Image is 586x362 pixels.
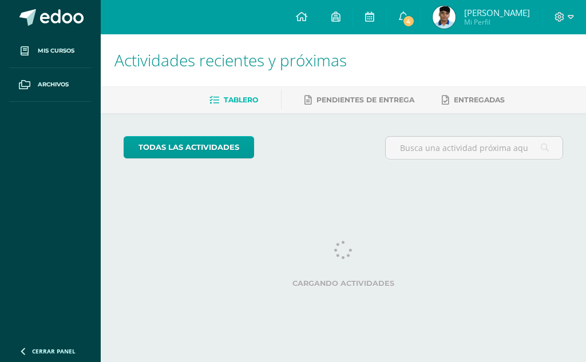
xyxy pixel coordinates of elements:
span: Pendientes de entrega [316,96,414,104]
img: 9f8f4e0c4bc088c91144c372669c8561.png [433,6,456,29]
span: Mis cursos [38,46,74,55]
a: Mis cursos [9,34,92,68]
span: 4 [402,15,414,27]
a: Archivos [9,68,92,102]
a: todas las Actividades [124,136,254,158]
span: Mi Perfil [464,17,530,27]
input: Busca una actividad próxima aquí... [386,137,563,159]
a: Tablero [209,91,258,109]
a: Entregadas [442,91,505,109]
span: Archivos [38,80,69,89]
span: [PERSON_NAME] [464,7,530,18]
span: Actividades recientes y próximas [114,49,347,71]
a: Pendientes de entrega [304,91,414,109]
span: Tablero [224,96,258,104]
span: Cerrar panel [32,347,76,355]
span: Entregadas [454,96,505,104]
label: Cargando actividades [124,279,563,288]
